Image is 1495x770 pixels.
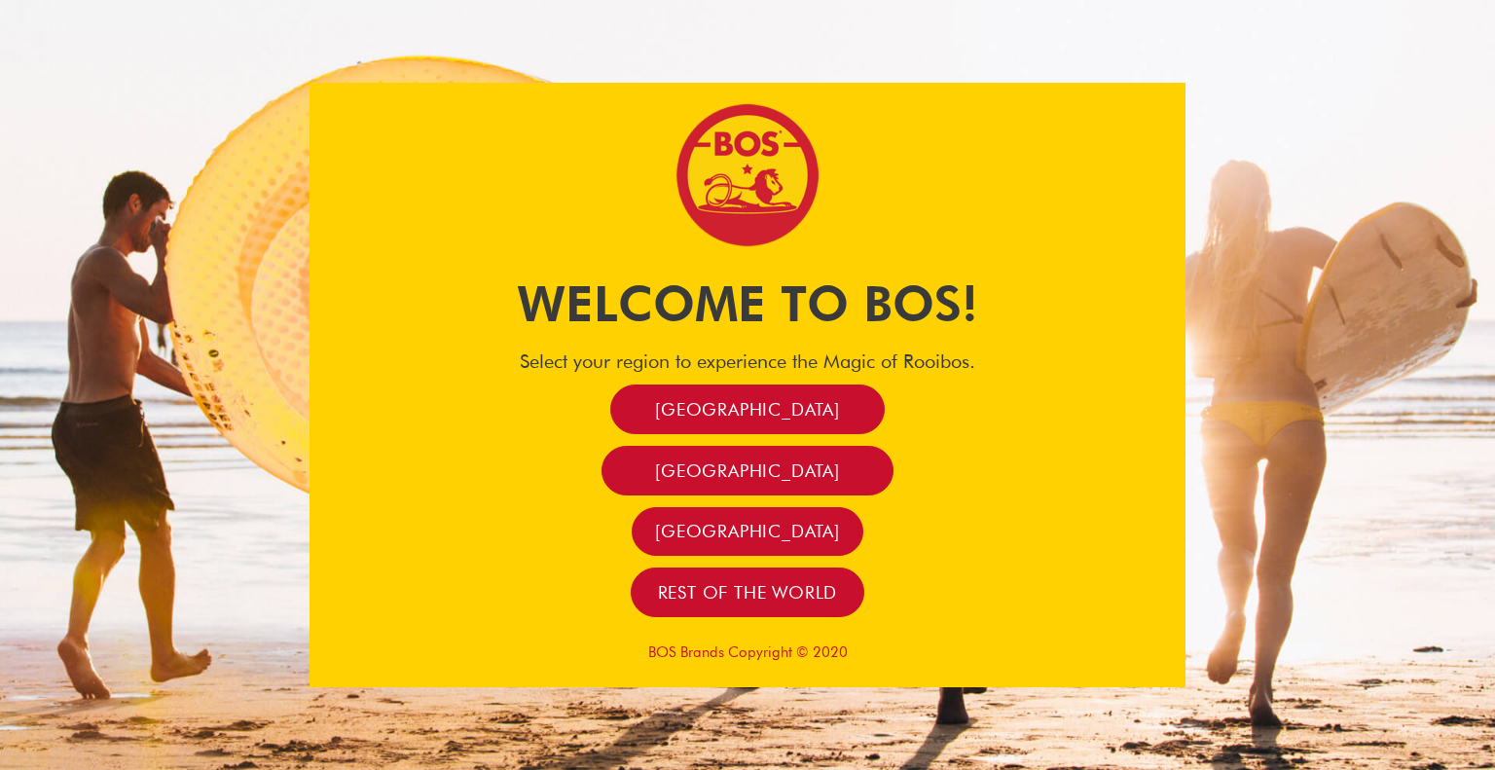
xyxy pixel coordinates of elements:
h1: Welcome to BOS! [310,270,1185,338]
p: BOS Brands Copyright © 2020 [310,643,1185,661]
a: [GEOGRAPHIC_DATA] [610,385,885,434]
img: Bos Brands [675,102,820,248]
span: [GEOGRAPHIC_DATA] [655,520,840,542]
h4: Select your region to experience the Magic of Rooibos. [310,349,1185,373]
span: [GEOGRAPHIC_DATA] [655,459,840,482]
a: [GEOGRAPHIC_DATA] [632,507,863,557]
span: Rest of the world [658,581,838,604]
span: [GEOGRAPHIC_DATA] [655,398,840,421]
a: [GEOGRAPHIC_DATA] [602,446,893,495]
a: Rest of the world [631,568,865,617]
